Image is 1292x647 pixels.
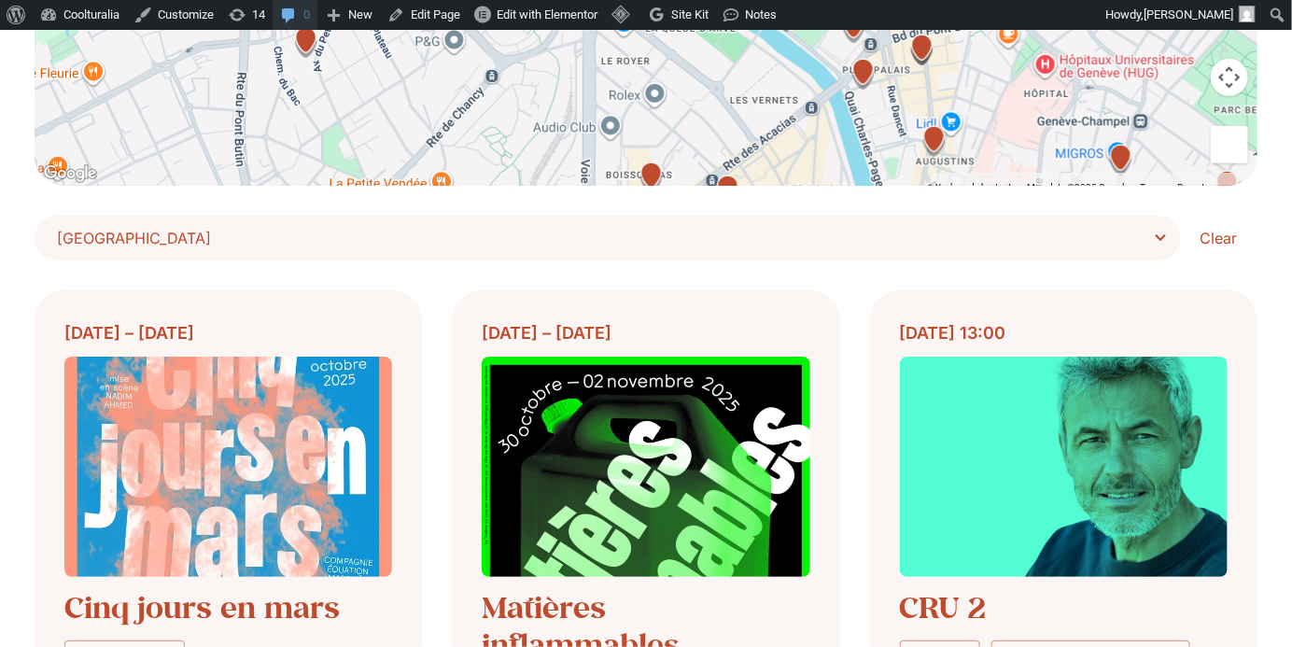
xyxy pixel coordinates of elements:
div: École Crea GenèveRte des Acacias 43/Bâtiment 43L, 1227 Genève [635,162,667,194]
div: Uni Mail - UNIGEBoulevard du Pont-d'Arve 40, 1205 Genève [837,11,870,44]
span: Site Kit [671,7,709,21]
div: [DATE] – [DATE] [64,320,392,345]
span: [PERSON_NAME] [1144,7,1233,21]
a: Open this area in Google Maps (opens a new window) [39,162,101,186]
div: Pavillon ADCPlace Beatriz-Consuelo, 1206 Genève [1211,170,1243,203]
span: Map data ©2025 Google [1027,182,1129,192]
div: Théâtre PitoëffRue de Carouge 52, 1205 Genève [906,34,938,66]
div: Centre médical universitaire - CMUAvenue de Champel 7, 1206 Genève [1104,144,1137,176]
span: Théâtre du Loup [57,225,211,251]
a: Clear [1181,216,1257,260]
button: Keyboard shortcuts [935,173,1016,203]
div: [DATE] 13:00 [900,320,1228,345]
div: Théâtre AlchimicAvenue Industrielle 10, 1227 Carouge [711,175,744,207]
a: Terms (opens in new tab) [1140,182,1166,192]
div: Ifage - Fondation Pour La Formation Des AdultesPl. des Augustins 19, 1205 Genève [918,125,950,158]
button: Drag Pegman onto the map to open Street View [1211,126,1248,163]
span: Edit with Elementor [497,7,597,21]
button: Map camera controls [1211,59,1248,96]
img: Coolturalia - Cinq jours en mars [64,357,392,577]
a: Cinq jours en mars [64,587,340,626]
a: CRU 2 [900,587,987,626]
span: Clear [1201,227,1238,249]
a: Report a map error [1177,182,1252,192]
div: [DATE] – [DATE] [482,320,809,345]
div: Théâtre des Marionnettes de GenèveRue Rodo 3, 1205 Genève [847,58,879,91]
img: Google [39,162,101,186]
span: Théâtre du Loup [57,225,1172,251]
div: Auditorium FlorimontAvenue du Petit-Lancy 37, 1213 Lancy [289,26,322,59]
